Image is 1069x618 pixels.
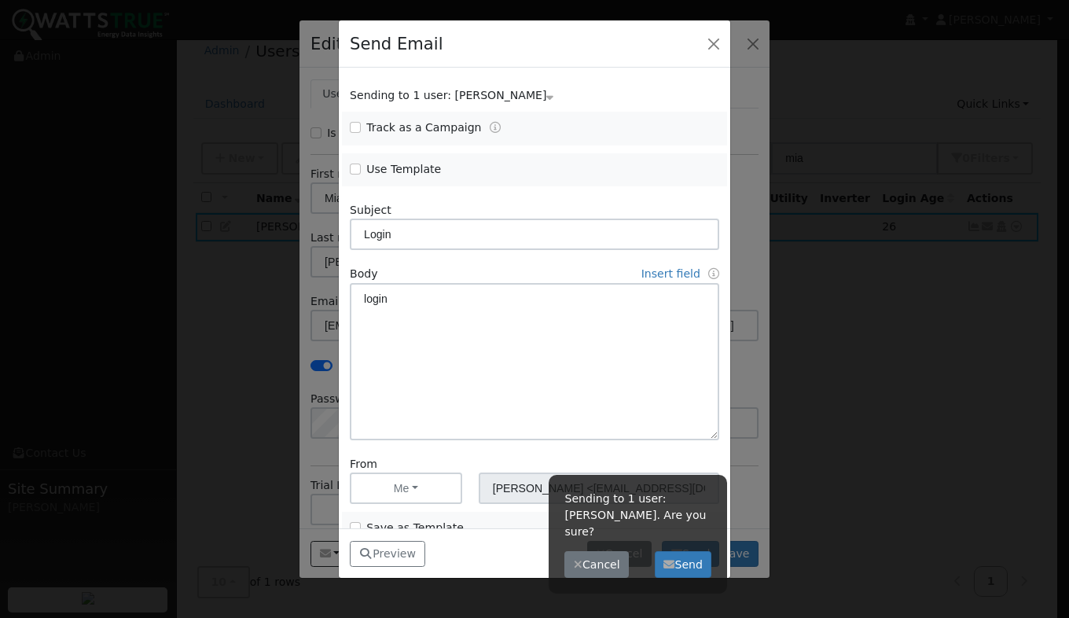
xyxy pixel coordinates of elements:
[350,31,443,57] h4: Send Email
[342,87,728,104] div: Show users
[490,121,501,134] a: Tracking Campaigns
[350,122,361,133] input: Track as a Campaign
[366,161,441,178] label: Use Template
[366,120,481,136] label: Track as a Campaign
[641,267,700,280] a: Insert field
[655,551,712,578] button: Send
[350,164,361,175] input: Use Template
[350,541,425,568] button: Preview
[564,551,629,578] button: Cancel
[708,267,719,280] a: Fields
[350,473,462,504] button: Me
[350,266,378,282] label: Body
[564,491,711,540] p: Sending to 1 user: [PERSON_NAME]. Are you sure?
[350,522,361,533] input: Save as Template
[366,520,464,536] label: Save as Template
[350,202,391,219] label: Subject
[350,456,377,473] label: From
